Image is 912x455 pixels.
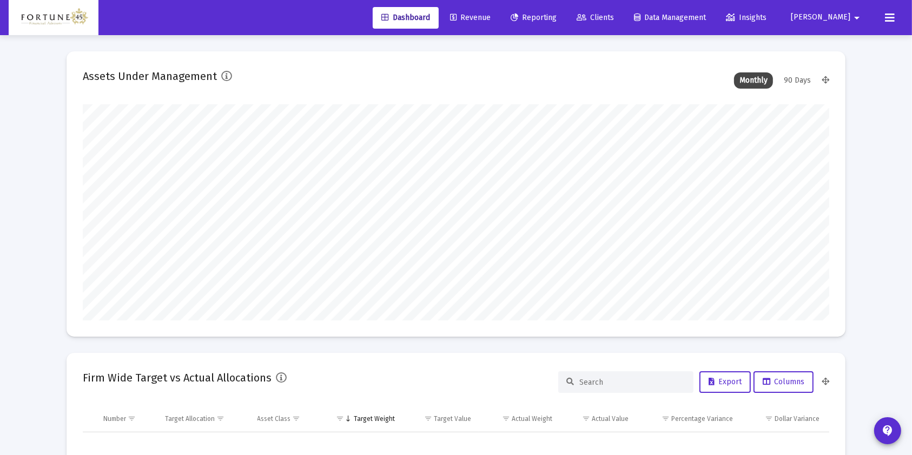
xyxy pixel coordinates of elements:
[763,377,804,386] span: Columns
[321,406,402,432] td: Column Target Weight
[511,13,557,22] span: Reporting
[424,414,432,423] span: Show filter options for column 'Target Value'
[754,371,814,393] button: Columns
[441,7,499,29] a: Revenue
[778,6,876,28] button: [PERSON_NAME]
[778,72,816,89] div: 90 Days
[293,414,301,423] span: Show filter options for column 'Asset Class'
[775,414,820,423] div: Dollar Variance
[560,406,636,432] td: Column Actual Value
[502,7,565,29] a: Reporting
[354,414,395,423] div: Target Weight
[881,424,894,437] mat-icon: contact_support
[568,7,623,29] a: Clients
[671,414,733,423] div: Percentage Variance
[165,414,215,423] div: Target Allocation
[83,68,217,85] h2: Assets Under Management
[502,414,510,423] span: Show filter options for column 'Actual Weight'
[592,414,629,423] div: Actual Value
[726,13,766,22] span: Insights
[734,72,773,89] div: Monthly
[373,7,439,29] a: Dashboard
[250,406,322,432] td: Column Asset Class
[336,414,344,423] span: Show filter options for column 'Target Weight'
[216,414,224,423] span: Show filter options for column 'Target Allocation'
[741,406,829,432] td: Column Dollar Variance
[157,406,250,432] td: Column Target Allocation
[96,406,157,432] td: Column Number
[381,13,430,22] span: Dashboard
[17,7,90,29] img: Dashboard
[83,369,272,386] h2: Firm Wide Target vs Actual Allocations
[765,414,773,423] span: Show filter options for column 'Dollar Variance'
[479,406,560,432] td: Column Actual Weight
[450,13,491,22] span: Revenue
[512,414,552,423] div: Actual Weight
[709,377,742,386] span: Export
[582,414,590,423] span: Show filter options for column 'Actual Value'
[625,7,715,29] a: Data Management
[103,414,126,423] div: Number
[662,414,670,423] span: Show filter options for column 'Percentage Variance'
[717,7,775,29] a: Insights
[636,406,740,432] td: Column Percentage Variance
[128,414,136,423] span: Show filter options for column 'Number'
[791,13,850,22] span: [PERSON_NAME]
[577,13,614,22] span: Clients
[634,13,706,22] span: Data Management
[434,414,471,423] div: Target Value
[257,414,291,423] div: Asset Class
[579,378,685,387] input: Search
[699,371,751,393] button: Export
[850,7,863,29] mat-icon: arrow_drop_down
[402,406,479,432] td: Column Target Value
